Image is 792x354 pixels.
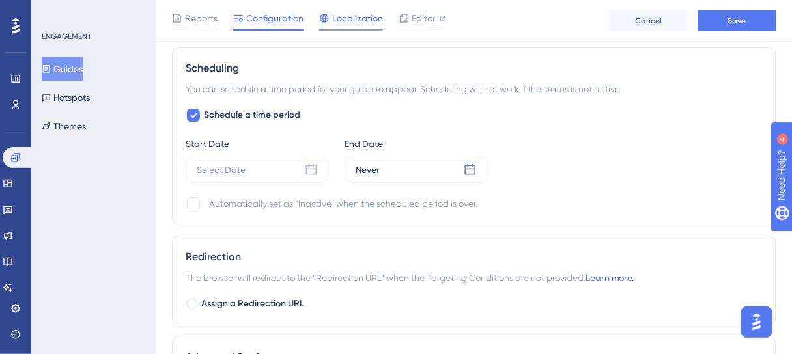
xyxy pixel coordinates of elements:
[185,10,218,26] span: Reports
[186,81,763,97] div: You can schedule a time period for your guide to appear. Scheduling will not work if the status i...
[636,16,662,26] span: Cancel
[412,10,436,26] span: Editor
[246,10,304,26] span: Configuration
[91,7,94,17] div: 4
[31,3,81,19] span: Need Help?
[42,31,91,42] div: ENGAGEMENT
[42,86,90,109] button: Hotspots
[586,273,634,283] a: Learn more.
[186,249,763,265] div: Redirection
[186,270,634,286] span: The browser will redirect to the “Redirection URL” when the Targeting Conditions are not provided.
[204,107,300,123] span: Schedule a time period
[186,136,329,152] div: Start Date
[345,136,488,152] div: End Date
[42,115,86,138] button: Themes
[42,57,83,81] button: Guides
[728,16,746,26] span: Save
[209,196,477,211] div: Automatically set as “Inactive” when the scheduled period is over.
[201,296,304,312] span: Assign a Redirection URL
[698,10,776,31] button: Save
[356,162,380,178] div: Never
[186,61,763,76] div: Scheduling
[737,303,776,342] iframe: UserGuiding AI Assistant Launcher
[197,162,246,178] div: Select Date
[610,10,688,31] button: Cancel
[332,10,383,26] span: Localization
